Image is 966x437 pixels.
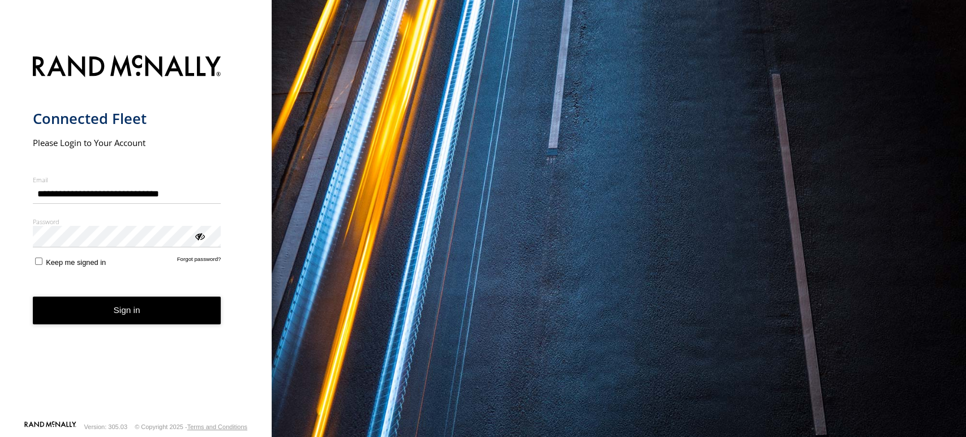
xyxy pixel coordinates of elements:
[135,423,247,430] div: © Copyright 2025 -
[33,137,221,148] h2: Please Login to Your Account
[33,297,221,324] button: Sign in
[46,258,106,267] span: Keep me signed in
[33,217,221,226] label: Password
[187,423,247,430] a: Terms and Conditions
[177,256,221,267] a: Forgot password?
[33,53,221,82] img: Rand McNally
[84,423,127,430] div: Version: 305.03
[35,258,42,265] input: Keep me signed in
[33,48,239,420] form: main
[24,421,76,432] a: Visit our Website
[33,109,221,128] h1: Connected Fleet
[194,230,205,241] div: ViewPassword
[33,175,221,184] label: Email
